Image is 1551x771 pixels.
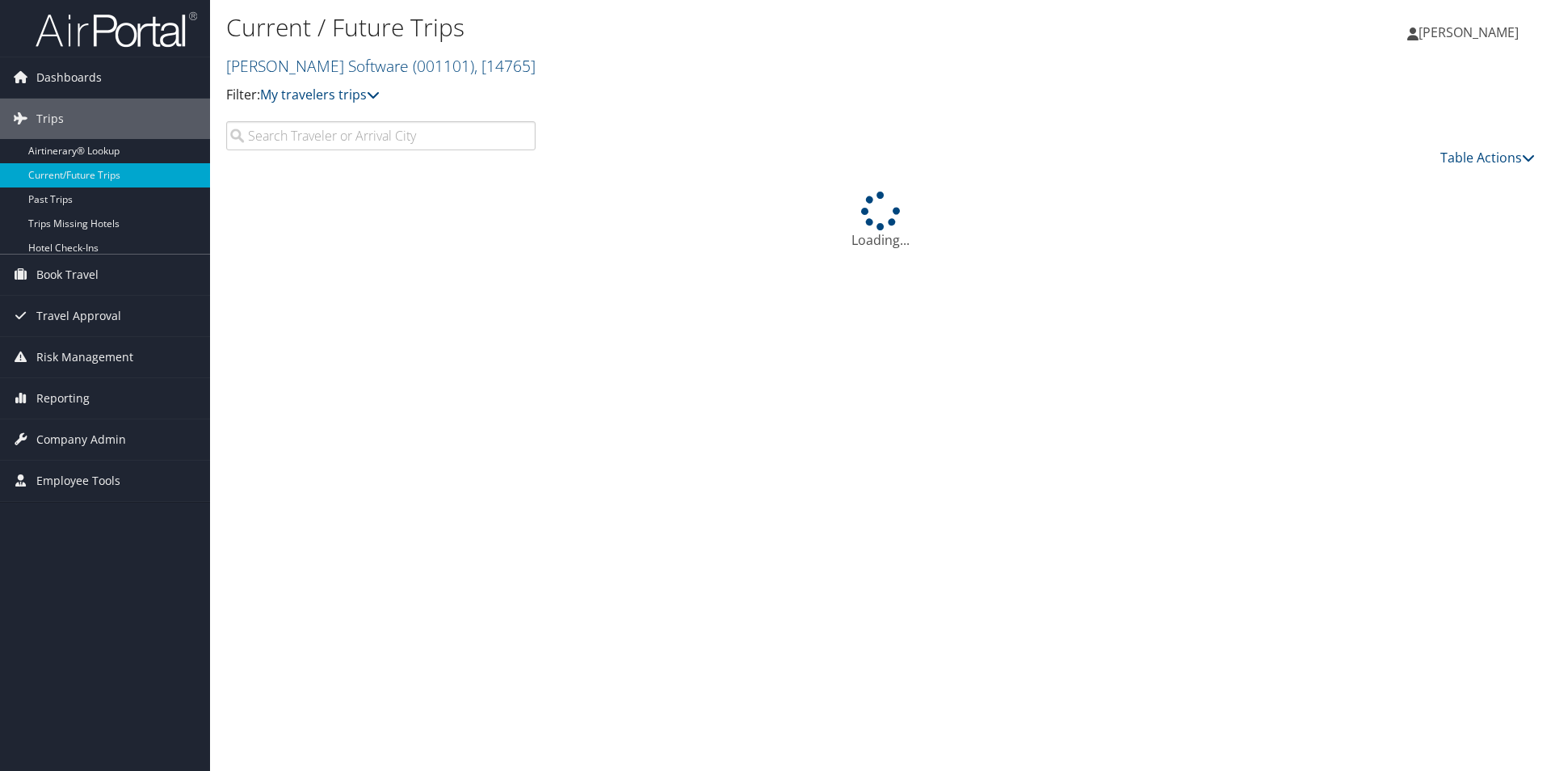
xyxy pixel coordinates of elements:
[36,11,197,48] img: airportal-logo.png
[474,55,536,77] span: , [ 14765 ]
[1440,149,1535,166] a: Table Actions
[226,55,536,77] a: [PERSON_NAME] Software
[1407,8,1535,57] a: [PERSON_NAME]
[260,86,380,103] a: My travelers trips
[36,337,133,377] span: Risk Management
[226,121,536,150] input: Search Traveler or Arrival City
[36,57,102,98] span: Dashboards
[36,255,99,295] span: Book Travel
[36,296,121,336] span: Travel Approval
[1419,23,1519,41] span: [PERSON_NAME]
[36,378,90,419] span: Reporting
[36,461,120,501] span: Employee Tools
[36,99,64,139] span: Trips
[36,419,126,460] span: Company Admin
[413,55,474,77] span: ( 001101 )
[226,192,1535,250] div: Loading...
[226,85,1099,106] p: Filter:
[226,11,1099,44] h1: Current / Future Trips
